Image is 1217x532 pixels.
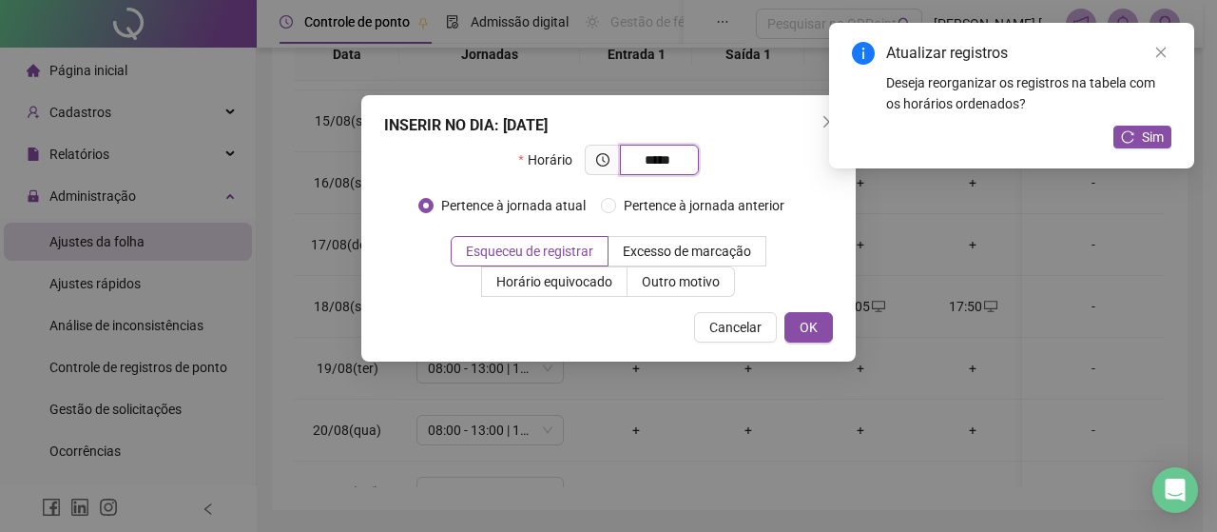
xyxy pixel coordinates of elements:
span: close [1154,46,1168,59]
span: Horário equivocado [496,274,612,289]
span: clock-circle [596,153,609,167]
span: Esqueceu de registrar [466,244,593,259]
span: Excesso de marcação [623,244,751,259]
span: Outro motivo [642,274,720,289]
button: Cancelar [694,312,777,343]
div: INSERIR NO DIA : [DATE] [384,114,833,137]
span: Cancelar [709,317,762,338]
span: Pertence à jornada atual [434,195,593,216]
a: Close [1150,42,1171,63]
span: info-circle [852,42,875,65]
span: OK [800,317,818,338]
span: reload [1121,130,1134,144]
button: OK [784,312,833,343]
div: Deseja reorganizar os registros na tabela com os horários ordenados? [886,72,1171,114]
button: Sim [1113,126,1171,148]
span: Sim [1142,127,1164,148]
span: Pertence à jornada anterior [616,195,792,216]
div: Open Intercom Messenger [1152,467,1198,513]
div: Atualizar registros [886,42,1171,65]
span: close [821,114,837,129]
button: Close [814,107,844,137]
label: Horário [518,145,584,175]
